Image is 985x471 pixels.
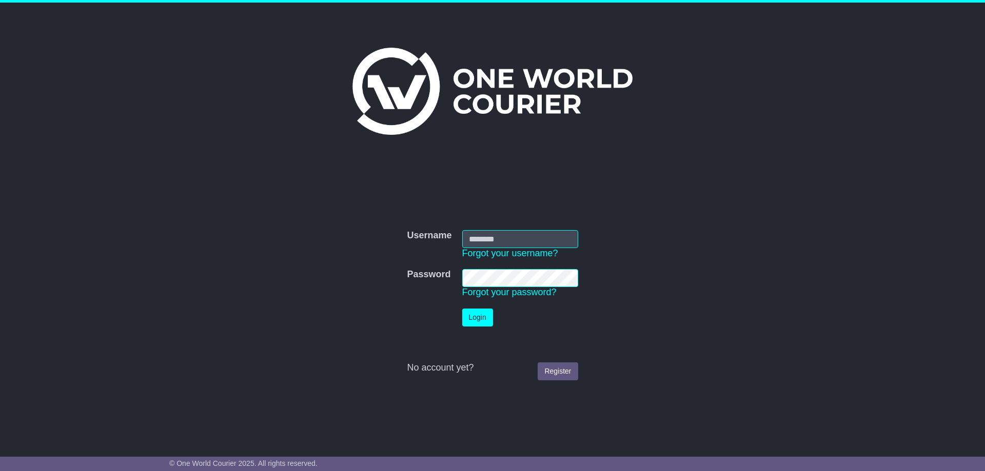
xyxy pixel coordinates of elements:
button: Login [462,309,493,326]
div: No account yet? [407,362,578,374]
img: One World [352,48,633,135]
span: © One World Courier 2025. All rights reserved. [169,459,318,467]
a: Register [538,362,578,380]
a: Forgot your username? [462,248,558,258]
label: Password [407,269,450,280]
a: Forgot your password? [462,287,557,297]
label: Username [407,230,451,241]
